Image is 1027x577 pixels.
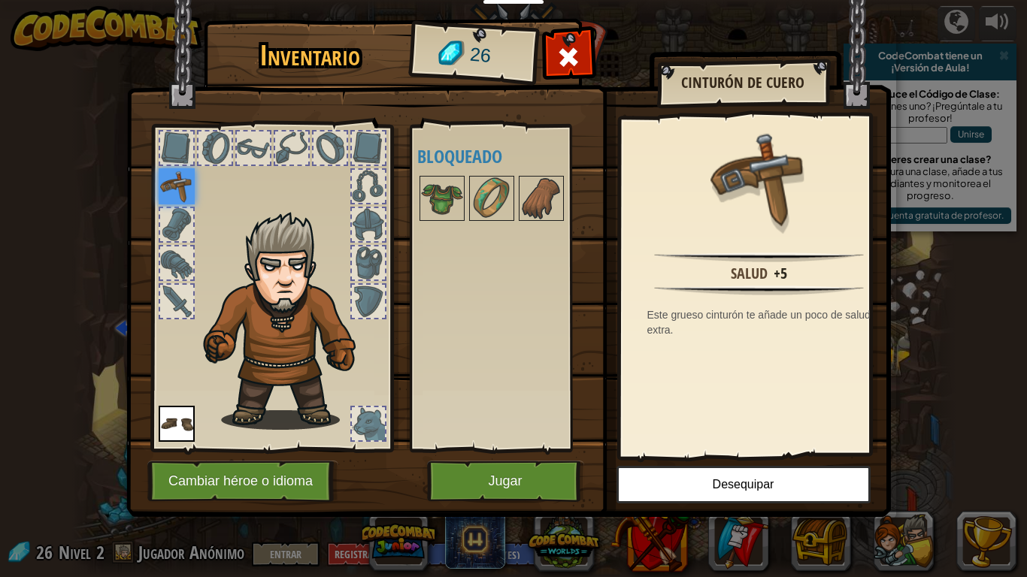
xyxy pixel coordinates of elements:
img: portrait.png [710,129,808,227]
div: +5 [774,263,787,285]
img: portrait.png [159,168,195,204]
img: hr.png [654,285,863,295]
img: portrait.png [520,177,562,219]
img: hair_m2.png [196,211,380,430]
div: Salud [731,263,768,285]
h1: Inventario [214,40,406,71]
h2: Cinturón de Cuero [672,74,813,91]
button: Cambiar héroe o idioma [147,461,338,502]
img: hr.png [654,252,863,262]
img: portrait.png [471,177,513,219]
button: Desequipar [617,466,871,503]
div: Este grueso cinturón te añade un poco de salud extra. [647,307,879,337]
img: portrait.png [421,177,463,219]
button: Jugar [427,461,584,502]
img: portrait.png [159,406,195,442]
span: 26 [468,41,492,70]
h4: Bloqueado [417,147,606,166]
